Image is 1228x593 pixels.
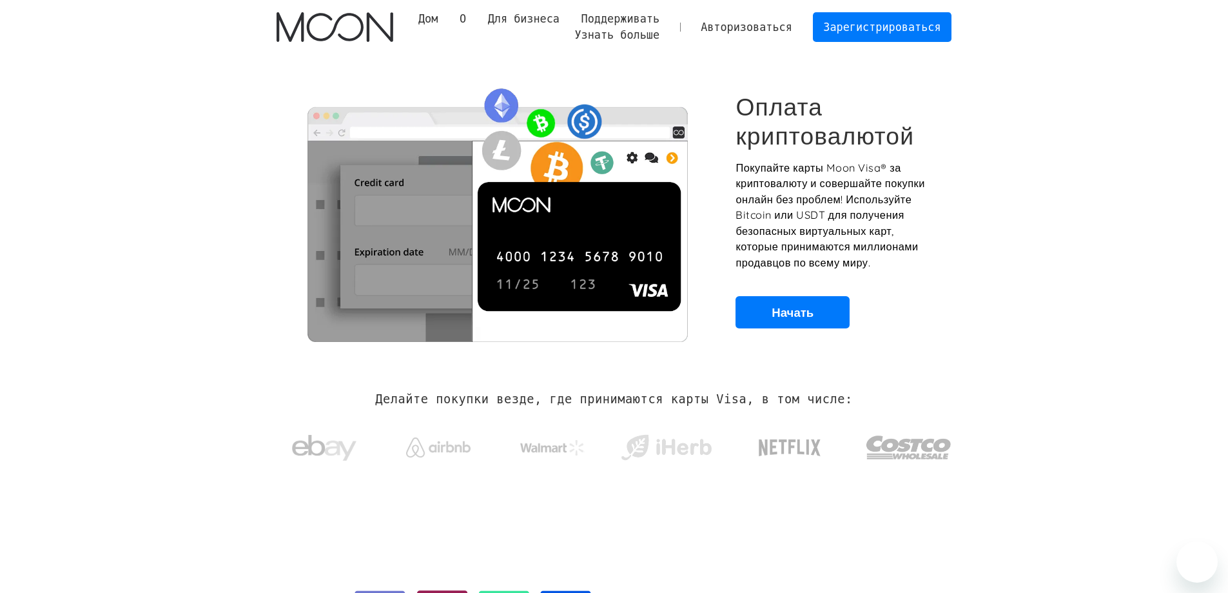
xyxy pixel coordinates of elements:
[866,423,952,472] img: Костко
[618,418,714,471] a: iHerb
[460,12,466,25] font: О
[277,79,718,341] img: Карты Moon Card позволяют вам тратить криптовалюту везде, где принимается Visa.
[277,12,393,42] img: Логотип Луны
[406,437,471,457] img: Airbnb
[581,12,659,25] font: Поддерживать
[488,12,560,25] font: Для бизнеса
[292,428,356,468] img: eBay
[732,419,848,470] a: Нетфликс
[574,28,659,41] font: Узнать больше
[618,431,714,465] img: iHerb
[277,415,373,475] a: eBay
[277,12,393,42] a: дом
[813,12,952,41] a: Зарегистрироваться
[418,12,438,25] font: Дом
[757,432,822,464] img: Нетфликс
[504,427,600,462] a: Walmart
[449,11,477,27] div: О
[390,425,486,464] a: Airbnb
[564,27,670,43] div: Узнать больше
[477,11,570,27] div: Для бизнеса
[520,440,585,456] img: Walmart
[375,392,852,406] font: Делайте покупки везде, где принимаются карты Visa, в том числе:
[736,92,914,150] font: Оплата криптовалютой
[736,296,850,328] a: Начать
[866,410,952,478] a: Костко
[1176,541,1218,583] iframe: Кнопка запуска окна обмена сообщениями
[701,21,792,34] font: Авторизоваться
[772,305,814,320] font: Начать
[823,21,940,34] font: Зарегистрироваться
[570,11,670,27] div: Поддерживать
[690,13,803,41] a: Авторизоваться
[407,11,449,27] a: Дом
[736,161,925,269] font: Покупайте карты Moon Visa® за криптовалюту и совершайте покупки онлайн без проблем! Используйте B...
